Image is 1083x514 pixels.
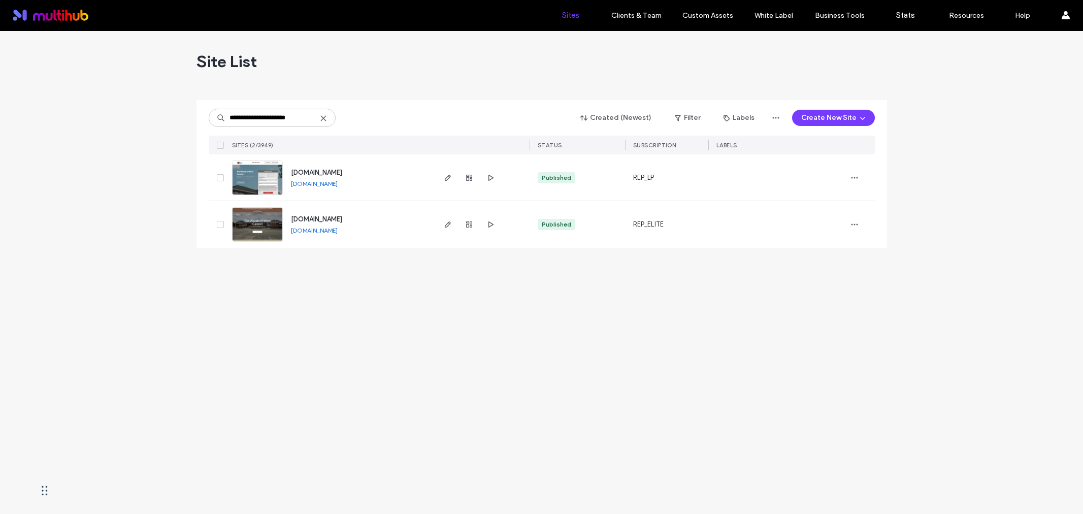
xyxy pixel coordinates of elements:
[611,11,662,20] label: Clients & Team
[1015,11,1030,20] label: Help
[542,173,571,182] div: Published
[42,475,48,506] div: Drag
[232,142,274,149] span: SITES (2/3949)
[633,173,654,183] span: REP_LP
[682,11,733,20] label: Custom Assets
[665,110,710,126] button: Filter
[542,220,571,229] div: Published
[538,142,562,149] span: STATUS
[572,110,661,126] button: Created (Newest)
[896,11,915,20] label: Stats
[291,227,338,234] a: [DOMAIN_NAME]
[716,142,737,149] span: LABELS
[714,110,764,126] button: Labels
[291,180,338,187] a: [DOMAIN_NAME]
[754,11,793,20] label: White Label
[815,11,865,20] label: Business Tools
[792,110,875,126] button: Create New Site
[196,51,257,72] span: Site List
[633,219,664,230] span: REP_ELITE
[562,11,579,20] label: Sites
[949,11,984,20] label: Resources
[633,142,676,149] span: SUBSCRIPTION
[291,169,342,176] a: [DOMAIN_NAME]
[291,215,342,223] a: [DOMAIN_NAME]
